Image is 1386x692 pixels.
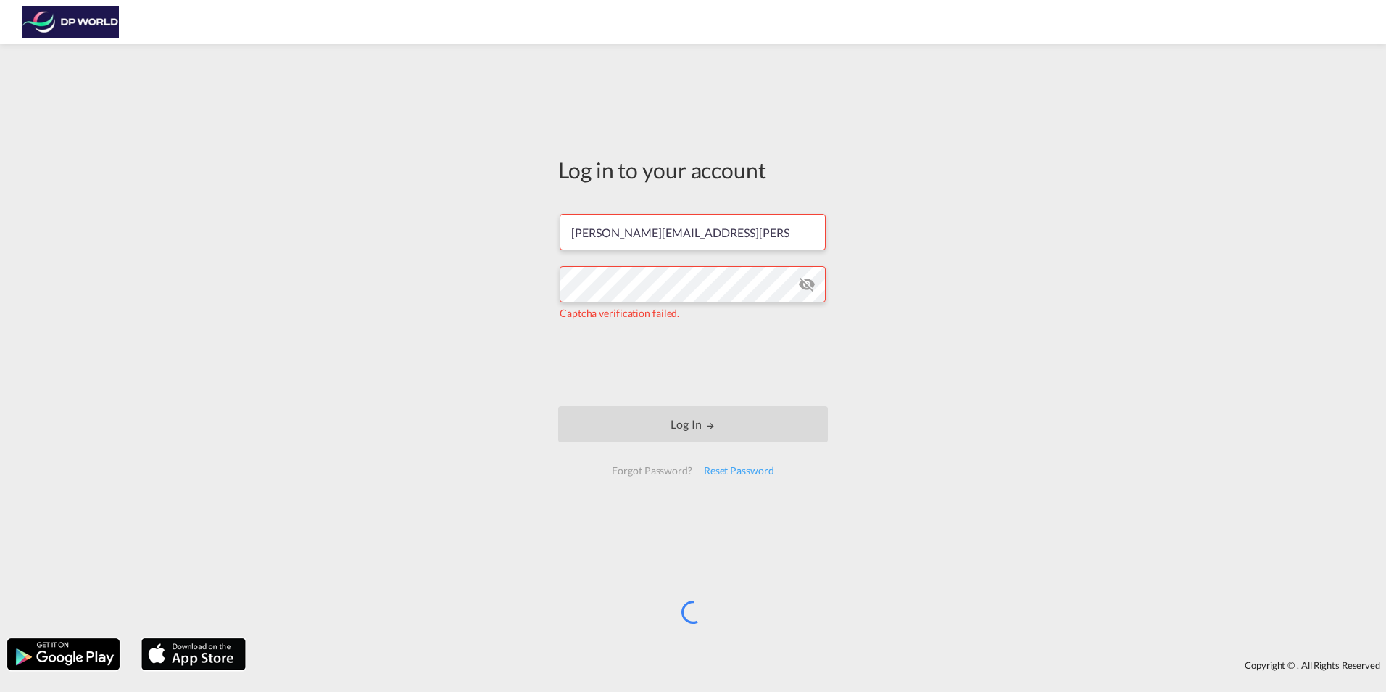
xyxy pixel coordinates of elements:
div: Forgot Password? [606,458,697,484]
iframe: reCAPTCHA [583,335,803,392]
md-icon: icon-eye-off [798,276,816,293]
img: apple.png [140,637,247,672]
div: Log in to your account [558,155,828,185]
div: Copyright © . All Rights Reserved [253,653,1386,677]
img: google.png [6,637,121,672]
input: Enter email/phone number [560,214,826,250]
button: LOGIN [558,406,828,442]
img: c08ca190194411f088ed0f3ba295208c.png [22,6,120,38]
div: Reset Password [698,458,780,484]
span: Captcha verification failed. [560,307,679,319]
